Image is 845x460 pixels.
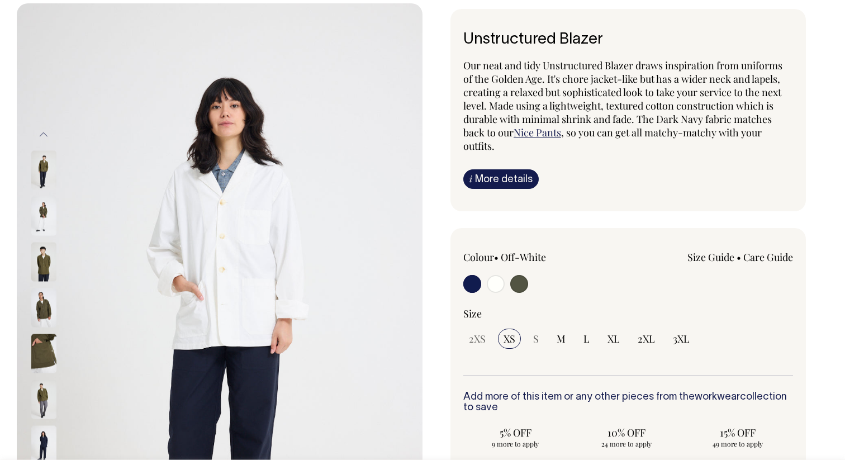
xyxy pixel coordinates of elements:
input: M [551,329,571,349]
div: Colour [463,250,595,264]
label: Off-White [501,250,546,264]
input: L [578,329,595,349]
img: olive [31,334,56,373]
span: • [737,250,741,264]
input: S [528,329,544,349]
div: Size [463,307,793,320]
img: olive [31,242,56,281]
input: 2XS [463,329,491,349]
span: 24 more to apply [580,439,673,448]
a: workwear [695,392,740,402]
a: Size Guide [687,250,734,264]
span: 10% OFF [580,426,673,439]
a: iMore details [463,169,539,189]
input: 10% OFF 24 more to apply [575,423,679,452]
h6: Add more of this item or any other pieces from the collection to save [463,392,793,414]
input: 5% OFF 9 more to apply [463,423,568,452]
span: • [494,250,499,264]
img: olive [31,288,56,327]
input: XS [498,329,521,349]
span: i [469,173,472,184]
input: XL [602,329,625,349]
span: 2XS [469,332,486,345]
span: XL [607,332,620,345]
img: olive [31,150,56,189]
span: 15% OFF [691,426,784,439]
span: 5% OFF [469,426,562,439]
span: S [533,332,539,345]
span: , so you can get all matchy-matchy with your outfits. [463,126,762,153]
span: 9 more to apply [469,439,562,448]
button: Previous [35,122,52,148]
input: 3XL [667,329,695,349]
a: Nice Pants [514,126,561,139]
span: XS [504,332,515,345]
h6: Unstructured Blazer [463,31,793,49]
span: 49 more to apply [691,439,784,448]
span: L [583,332,590,345]
span: Our neat and tidy Unstructured Blazer draws inspiration from uniforms of the Golden Age. It's cho... [463,59,782,139]
img: olive [31,196,56,235]
span: M [557,332,566,345]
input: 15% OFF 49 more to apply [685,423,790,452]
a: Care Guide [743,250,793,264]
span: 3XL [673,332,690,345]
img: olive [31,380,56,419]
span: 2XL [638,332,655,345]
input: 2XL [632,329,661,349]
